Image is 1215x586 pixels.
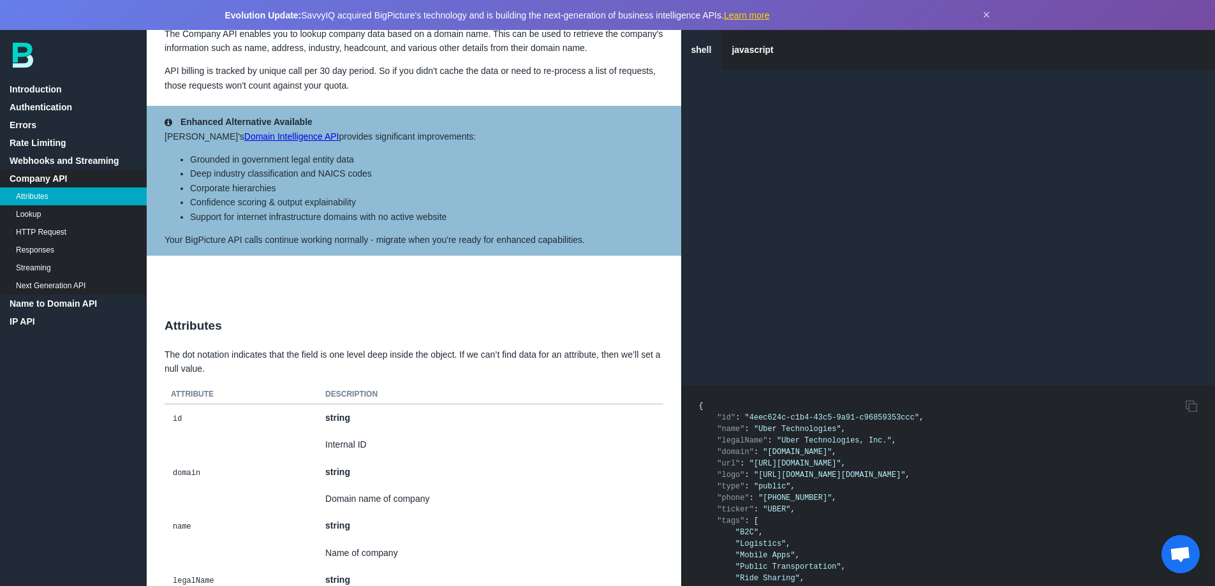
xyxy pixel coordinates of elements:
h2: Attributes [147,304,681,348]
p: The Company API enables you to lookup company data based on a domain name. This can be used to re... [147,27,681,55]
strong: string [325,575,350,585]
span: "public" [754,482,791,491]
span: : [768,436,772,445]
span: , [906,471,910,480]
span: "legalName" [717,436,767,445]
span: , [795,551,800,560]
strong: Evolution Update: [225,10,302,20]
span: "Mobile Apps" [735,551,795,560]
span: : [745,516,749,525]
span: SavvyIQ acquired BigPicture's technology and is building the next-generation of business intellig... [225,10,770,20]
span: "[URL][DOMAIN_NAME][DOMAIN_NAME]" [754,471,906,480]
code: name [171,520,193,533]
span: , [841,425,846,434]
span: "B2C" [735,528,758,537]
span: , [758,528,763,537]
span: "Logistics" [735,539,786,548]
span: "[DOMAIN_NAME]" [763,448,832,457]
span: , [832,448,836,457]
span: , [892,436,896,445]
strong: string [325,520,350,531]
span: "Ride Sharing" [735,574,800,583]
span: "4eec624c-c1b4-43c5-9a91-c96859353ccc" [745,413,920,422]
span: : [745,425,749,434]
span: "[PHONE_NUMBER]" [758,494,832,502]
strong: string [325,413,350,423]
p: API billing is tracked by unique call per 30 day period. So if you didn't cache the data or need ... [147,64,681,92]
span: : [745,482,749,491]
strong: Enhanced Alternative Available [180,117,313,127]
span: "UBER" [763,505,790,514]
span: , [791,505,795,514]
span: "[URL][DOMAIN_NAME]" [749,459,841,468]
li: Corporate hierarchies [190,181,663,195]
span: "id" [717,413,735,422]
span: : [745,471,749,480]
span: , [841,562,846,571]
span: "Uber Technologies, Inc." [777,436,892,445]
td: Internal ID [319,431,663,458]
div: Open chat [1161,535,1200,573]
span: "domain" [717,448,754,457]
span: , [832,494,836,502]
a: Domain Intelligence API [244,131,339,142]
th: Description [319,385,663,404]
span: : [754,505,758,514]
span: , [786,539,790,548]
span: "logo" [717,471,744,480]
li: Grounded in government legal entity data [190,152,663,166]
td: Name of company [319,539,663,566]
span: : [749,494,754,502]
span: "tags" [717,516,744,525]
span: : [754,448,758,457]
span: "url" [717,459,740,468]
span: { [699,402,703,411]
span: , [791,482,795,491]
span: , [841,459,846,468]
span: "type" [717,482,744,491]
span: "Uber Technologies" [754,425,841,434]
code: id [171,413,184,425]
strong: string [325,467,350,477]
th: Attribute [165,385,319,404]
button: Dismiss announcement [983,8,990,22]
span: "Public Transportation" [735,562,841,571]
span: "ticker" [717,505,754,514]
span: [ [754,516,758,525]
li: Support for internet infrastructure domains with no active website [190,210,663,224]
span: , [919,413,924,422]
span: , [800,574,804,583]
span: : [740,459,744,468]
li: Deep industry classification and NAICS codes [190,166,663,180]
code: domain [171,467,202,480]
p: The dot notation indicates that the field is one level deep inside the object. If we can’t find d... [147,348,681,376]
td: Domain name of company [319,485,663,512]
span: "phone" [717,494,749,502]
aside: [PERSON_NAME]'s provides significant improvements: Your BigPicture API calls continue working nor... [147,106,681,256]
span: "name" [717,425,744,434]
a: javascript [721,30,783,70]
li: Confidence scoring & output explainability [190,195,663,209]
a: shell [681,30,722,70]
a: Learn more [724,10,770,20]
span: : [735,413,740,422]
img: bp-logo-B-teal.svg [13,43,33,68]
